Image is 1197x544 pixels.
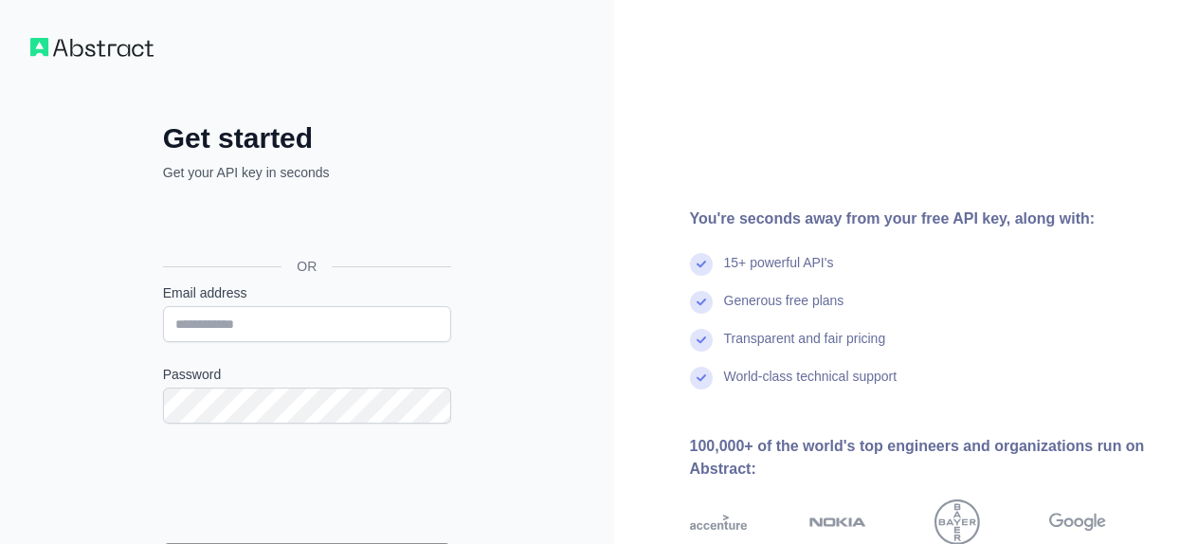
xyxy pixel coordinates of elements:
[724,329,886,367] div: Transparent and fair pricing
[724,291,844,329] div: Generous free plans
[163,283,451,302] label: Email address
[163,365,451,384] label: Password
[163,163,451,182] p: Get your API key in seconds
[163,446,451,520] iframe: reCAPTCHA
[154,203,457,245] iframe: Кнопка "Увійти через Google"
[690,208,1168,230] div: You're seconds away from your free API key, along with:
[690,367,713,390] img: check mark
[30,38,154,57] img: Workflow
[281,257,332,276] span: OR
[724,253,834,291] div: 15+ powerful API's
[163,121,451,155] h2: Get started
[724,367,898,405] div: World-class technical support
[690,329,713,352] img: check mark
[690,291,713,314] img: check mark
[690,435,1168,481] div: 100,000+ of the world's top engineers and organizations run on Abstract:
[690,253,713,276] img: check mark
